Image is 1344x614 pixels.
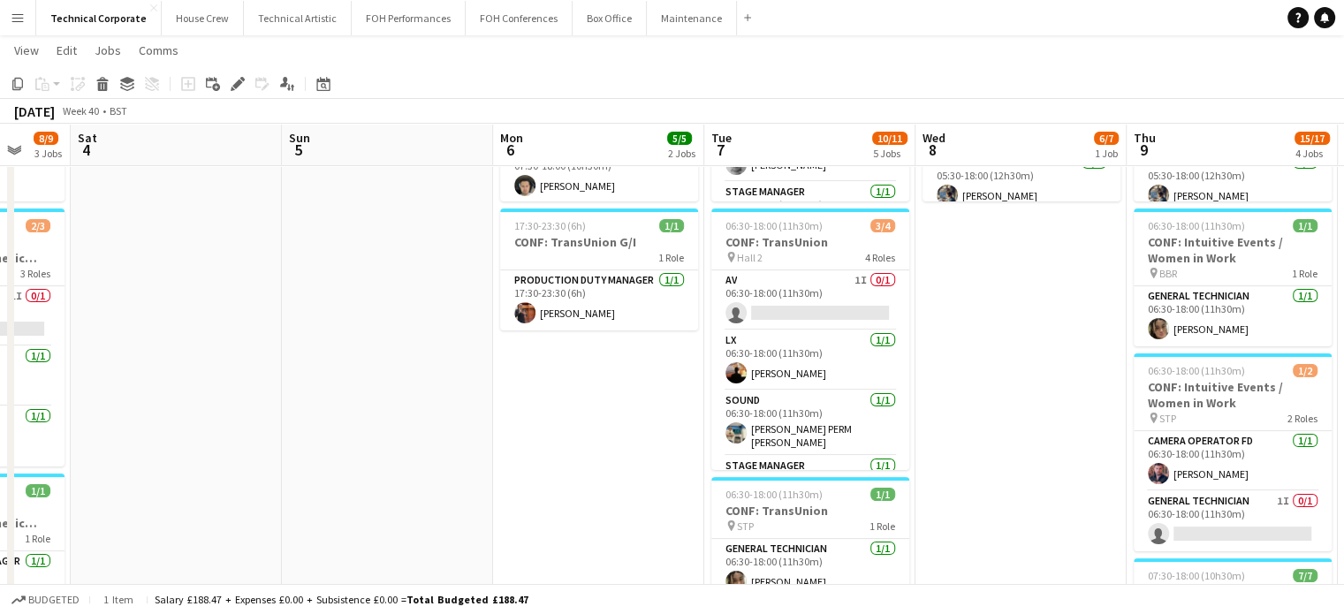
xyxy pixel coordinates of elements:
span: 1 Role [658,251,684,264]
app-job-card: 06:30-18:00 (11h30m)1/1CONF: Intuitive Events / Women in Work BBR1 RoleGeneral Technician1/106:30... [1134,208,1332,346]
span: Mon [500,130,523,146]
button: House Crew [162,1,244,35]
div: 3 Jobs [34,147,62,160]
app-card-role: Stage Manager1/105:30-18:00 (12h30m)[PERSON_NAME] [923,153,1120,213]
span: Comms [139,42,178,58]
span: 1 Role [1292,267,1317,280]
span: 1 item [97,593,140,606]
span: Wed [923,130,945,146]
span: BBR [1159,267,1177,280]
span: 17:30-23:30 (6h) [514,219,586,232]
button: FOH Conferences [466,1,573,35]
h3: CONF: TransUnion [711,234,909,250]
span: 9 [1131,140,1156,160]
app-card-role: Camera Operator FD1/106:30-18:00 (11h30m)[PERSON_NAME] [1134,431,1332,491]
app-card-role: Stage Manager1/105:30-18:00 (12h30m)[PERSON_NAME] [1134,153,1332,213]
app-card-role: General Technician1/106:30-18:00 (11h30m)[PERSON_NAME] [711,539,909,599]
a: View [7,39,46,62]
span: 1/1 [26,484,50,497]
span: 5 [286,140,310,160]
span: 1/1 [659,219,684,232]
span: 06:30-18:00 (11h30m) [725,488,823,501]
button: FOH Performances [352,1,466,35]
span: 1/1 [870,488,895,501]
h3: CONF: Intuitive Events / Women in Work [1134,234,1332,266]
span: Jobs [95,42,121,58]
div: Salary £188.47 + Expenses £0.00 + Subsistence £0.00 = [155,593,528,606]
span: 6/7 [1094,132,1119,145]
span: STP [737,519,754,533]
span: 2 Roles [1287,412,1317,425]
span: 1/1 [1293,219,1317,232]
div: 4 Jobs [1295,147,1329,160]
app-card-role: Production Duty Manager1/117:30-23:30 (6h)[PERSON_NAME] [500,270,698,330]
app-card-role: General Technician1I0/106:30-18:00 (11h30m) [1134,491,1332,551]
span: 8/9 [34,132,58,145]
span: 8 [920,140,945,160]
div: 2 Jobs [668,147,695,160]
div: BST [110,104,127,117]
span: 7/7 [1293,569,1317,582]
div: 5 Jobs [873,147,907,160]
span: Thu [1134,130,1156,146]
button: Technical Corporate [36,1,162,35]
span: Tue [711,130,732,146]
a: Comms [132,39,186,62]
app-card-role: General Technician1/106:30-18:00 (11h30m)[PERSON_NAME] [1134,286,1332,346]
app-job-card: 06:30-18:00 (11h30m)3/4CONF: TransUnion Hall 24 RolesAV1I0/106:30-18:00 (11h30m) LX1/106:30-18:00... [711,208,909,470]
span: 06:30-18:00 (11h30m) [725,219,823,232]
span: 15/17 [1295,132,1330,145]
span: 7 [709,140,732,160]
span: STP [1159,412,1176,425]
span: 06:30-18:00 (11h30m) [1148,219,1245,232]
span: 2/3 [26,219,50,232]
span: 3 Roles [20,267,50,280]
span: Edit [57,42,77,58]
app-job-card: 17:30-23:30 (6h)1/1CONF: TransUnion G/I1 RoleProduction Duty Manager1/117:30-23:30 (6h)[PERSON_NAME] [500,208,698,330]
span: Sat [78,130,97,146]
a: Edit [49,39,84,62]
span: 5/5 [667,132,692,145]
button: Technical Artistic [244,1,352,35]
app-job-card: 06:30-18:00 (11h30m)1/2CONF: Intuitive Events / Women in Work STP2 RolesCamera Operator FD1/106:3... [1134,353,1332,551]
span: 1 Role [869,519,895,533]
span: 4 Roles [865,251,895,264]
span: 4 [75,140,97,160]
h3: CONF: Intuitive Events / Women in Work [1134,379,1332,411]
span: 10/11 [872,132,907,145]
button: Budgeted [9,590,82,610]
span: Sun [289,130,310,146]
div: [DATE] [14,102,55,120]
span: 07:30-18:00 (10h30m) [1148,569,1245,582]
span: Hall 2 [737,251,763,264]
span: Budgeted [28,594,80,606]
app-card-role: Sound1/106:30-18:00 (11h30m)[PERSON_NAME] PERM [PERSON_NAME] [711,390,909,456]
span: 1/2 [1293,364,1317,377]
h3: CONF: TransUnion G/I [500,234,698,250]
span: Week 40 [58,104,103,117]
app-card-role: LX1/106:30-18:00 (11h30m)[PERSON_NAME] [711,330,909,390]
span: 06:30-18:00 (11h30m) [1148,364,1245,377]
span: View [14,42,39,58]
div: 1 Job [1095,147,1118,160]
app-card-role: Stage Manager1/106:30-18:00 (11h30m) [711,182,909,242]
app-card-role: AV1I0/106:30-18:00 (11h30m) [711,270,909,330]
span: 6 [497,140,523,160]
a: Jobs [87,39,128,62]
span: 3/4 [870,219,895,232]
app-card-role: Stage Manager1/1 [711,456,909,516]
button: Maintenance [647,1,737,35]
app-card-role: Sound1/107:30-18:00 (10h30m)[PERSON_NAME] [500,143,698,203]
span: Total Budgeted £188.47 [406,593,528,606]
app-job-card: 06:30-18:00 (11h30m)1/1CONF: TransUnion STP1 RoleGeneral Technician1/106:30-18:00 (11h30m)[PERSON... [711,477,909,599]
span: 1 Role [25,532,50,545]
button: Box Office [573,1,647,35]
h3: CONF: TransUnion [711,503,909,519]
